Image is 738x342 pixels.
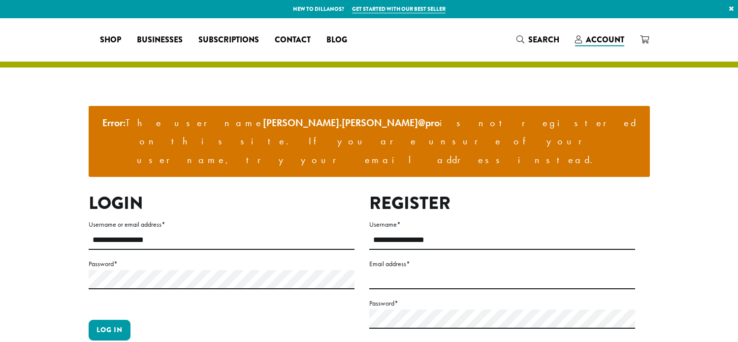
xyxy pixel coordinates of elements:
span: Account [586,34,624,45]
span: Subscriptions [198,34,259,46]
label: Password [369,297,635,309]
strong: [PERSON_NAME].[PERSON_NAME]@pro [263,116,440,129]
button: Log in [89,320,130,341]
label: Password [89,258,354,270]
label: Username [369,218,635,231]
span: Contact [275,34,311,46]
span: Search [528,34,559,45]
label: Username or email address [89,218,354,231]
label: Email address [369,258,635,270]
strong: Error: [102,116,126,129]
a: Get started with our best seller [352,5,446,13]
span: Businesses [137,34,183,46]
h2: Login [89,193,354,214]
a: Shop [92,32,129,48]
h2: Register [369,193,635,214]
li: The username is not registered on this site. If you are unsure of your username, try your email a... [96,114,642,170]
a: Search [509,32,567,48]
span: Blog [326,34,347,46]
span: Shop [100,34,121,46]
